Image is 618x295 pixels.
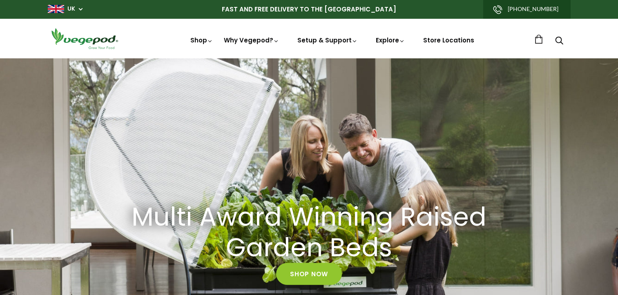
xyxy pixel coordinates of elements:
a: Multi Award Winning Raised Garden Beds [115,202,503,263]
a: Store Locations [423,36,474,44]
img: gb_large.png [48,5,64,13]
h2: Multi Award Winning Raised Garden Beds [125,202,493,263]
img: Vegepod [48,27,121,50]
a: Why Vegepod? [224,36,279,44]
a: UK [67,5,75,13]
a: Shop Now [276,263,342,285]
a: Explore [376,36,405,44]
a: Search [555,37,563,46]
a: Setup & Support [297,36,358,44]
a: Shop [190,36,213,44]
